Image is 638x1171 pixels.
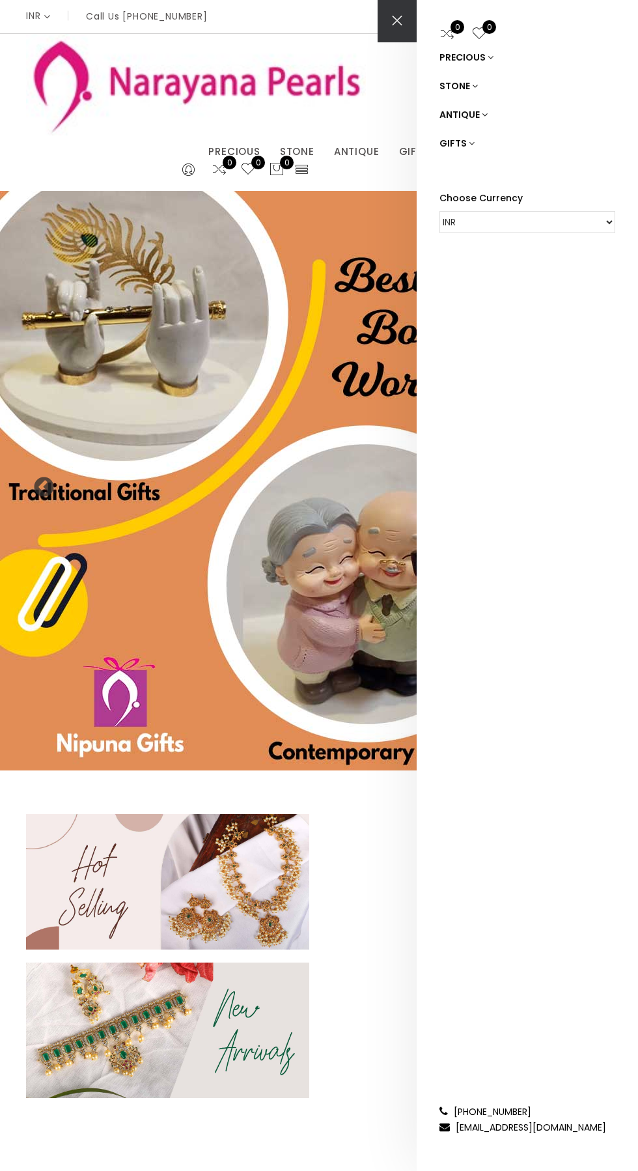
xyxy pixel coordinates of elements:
span: Choose Currency [439,190,523,206]
button: Previous [33,477,46,490]
span: 0 [223,156,236,169]
a: STONE [280,142,314,162]
a: 0 [471,24,487,46]
a: PRECIOUS [208,142,260,162]
a: [PHONE_NUMBER] [454,1105,531,1118]
a: STONE [439,72,615,100]
span: 0 [451,20,464,34]
span: 0 [251,156,265,169]
a: 0 [439,24,455,46]
a: [EMAIL_ADDRESS][DOMAIN_NAME] [456,1121,606,1134]
a: GIFTS [439,129,615,158]
a: ANTIQUE [439,100,615,129]
a: ANTIQUE [334,142,380,162]
a: PRECIOUS [439,43,615,72]
a: 0 [240,162,256,178]
span: 0 [482,20,496,34]
button: 0 [269,162,284,178]
p: Call Us [PHONE_NUMBER] [86,12,208,21]
span: 0 [280,156,294,169]
a: 0 [212,162,227,178]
